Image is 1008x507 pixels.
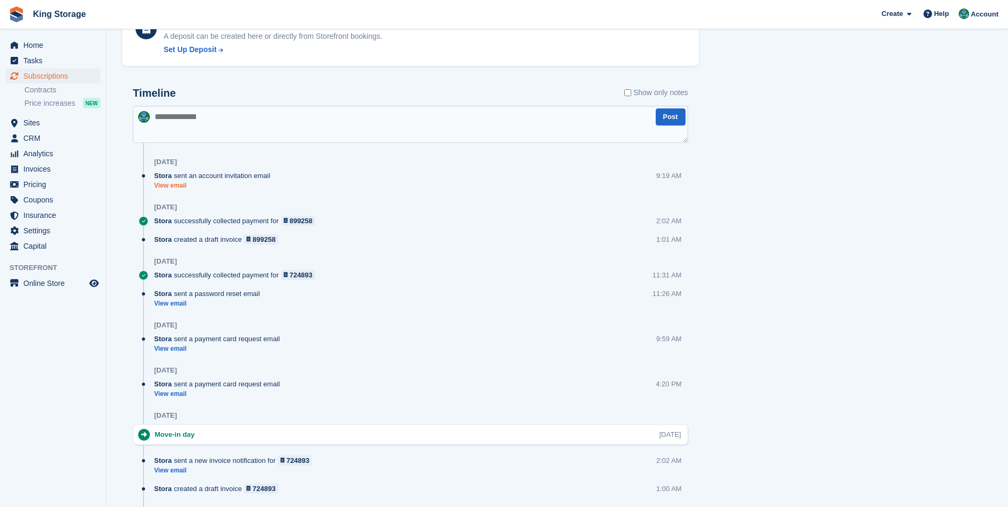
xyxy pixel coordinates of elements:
[154,484,172,494] span: Stora
[133,87,176,99] h2: Timeline
[23,208,87,223] span: Insurance
[154,216,320,226] div: successfully collected payment for
[10,263,106,273] span: Storefront
[164,44,383,55] a: Set Up Deposit
[653,270,682,280] div: 11:31 AM
[154,270,172,280] span: Stora
[252,484,275,494] div: 724893
[164,44,217,55] div: Set Up Deposit
[278,455,312,466] a: 724893
[154,171,276,181] div: sent an account invitation email
[154,181,276,190] a: View email
[23,38,87,53] span: Home
[286,455,309,466] div: 724893
[656,455,682,466] div: 2:02 AM
[154,344,285,353] a: View email
[5,38,100,53] a: menu
[971,9,998,20] span: Account
[154,321,177,329] div: [DATE]
[24,85,100,95] a: Contracts
[23,276,87,291] span: Online Store
[23,146,87,161] span: Analytics
[24,97,100,109] a: Price increases NEW
[659,429,681,440] div: [DATE]
[23,131,87,146] span: CRM
[281,216,316,226] a: 899258
[154,334,285,344] div: sent a payment card request email
[23,115,87,130] span: Sites
[154,289,172,299] span: Stora
[656,379,681,389] div: 4:20 PM
[252,234,275,244] div: 899258
[5,177,100,192] a: menu
[5,276,100,291] a: menu
[23,69,87,83] span: Subscriptions
[154,289,265,299] div: sent a password reset email
[23,239,87,253] span: Capital
[653,289,682,299] div: 11:26 AM
[290,270,312,280] div: 724893
[624,87,631,98] input: Show only notes
[656,171,682,181] div: 9:19 AM
[5,223,100,238] a: menu
[934,9,949,19] span: Help
[29,5,90,23] a: King Storage
[5,208,100,223] a: menu
[244,484,278,494] a: 724893
[154,257,177,266] div: [DATE]
[154,366,177,375] div: [DATE]
[24,98,75,108] span: Price increases
[154,411,177,420] div: [DATE]
[154,455,172,466] span: Stora
[656,234,682,244] div: 1:01 AM
[5,162,100,176] a: menu
[164,31,383,42] p: A deposit can be created here or directly from Storefront bookings.
[281,270,316,280] a: 724893
[154,466,317,475] a: View email
[5,192,100,207] a: menu
[624,87,688,98] label: Show only notes
[155,429,200,440] div: Move-in day
[23,192,87,207] span: Coupons
[154,299,265,308] a: View email
[656,216,682,226] div: 2:02 AM
[154,203,177,212] div: [DATE]
[154,379,285,389] div: sent a payment card request email
[656,334,682,344] div: 9:59 AM
[154,234,172,244] span: Stora
[154,158,177,166] div: [DATE]
[154,390,285,399] a: View email
[9,6,24,22] img: stora-icon-8386f47178a22dfd0bd8f6a31ec36ba5ce8667c1dd55bd0f319d3a0aa187defe.svg
[23,177,87,192] span: Pricing
[88,277,100,290] a: Preview store
[154,455,317,466] div: sent a new invoice notification for
[154,234,284,244] div: created a draft invoice
[23,223,87,238] span: Settings
[5,53,100,68] a: menu
[656,108,685,126] button: Post
[154,270,320,280] div: successfully collected payment for
[5,146,100,161] a: menu
[5,115,100,130] a: menu
[5,69,100,83] a: menu
[83,98,100,108] div: NEW
[138,111,150,123] img: John King
[882,9,903,19] span: Create
[5,239,100,253] a: menu
[5,131,100,146] a: menu
[154,216,172,226] span: Stora
[23,53,87,68] span: Tasks
[959,9,969,19] img: John King
[154,379,172,389] span: Stora
[154,484,284,494] div: created a draft invoice
[656,484,682,494] div: 1:00 AM
[154,334,172,344] span: Stora
[244,234,278,244] a: 899258
[154,171,172,181] span: Stora
[23,162,87,176] span: Invoices
[290,216,312,226] div: 899258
